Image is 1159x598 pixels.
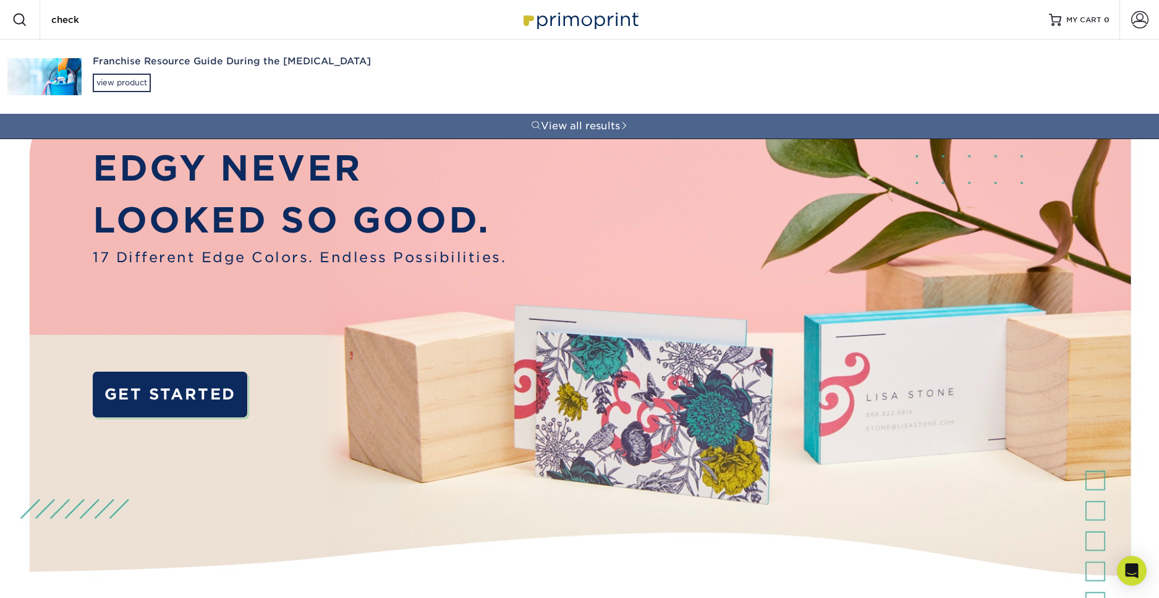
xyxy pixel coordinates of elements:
[1117,556,1147,586] div: Open Intercom Messenger
[93,194,506,246] p: LOOKED SO GOOD.
[7,58,82,95] img: Franchise Resource Guide During the COVID-19
[93,247,506,268] span: 17 Different Edge Colors. Endless Possibilities.
[93,372,247,417] a: GET STARTED
[518,6,642,33] img: Primoprint
[93,74,151,92] div: view product
[50,12,171,27] input: SEARCH PRODUCTS.....
[93,142,506,194] p: EDGY NEVER
[1066,15,1102,25] span: MY CART
[93,54,371,69] div: Franchise Resource Guide During the [MEDICAL_DATA]
[1104,15,1110,24] span: 0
